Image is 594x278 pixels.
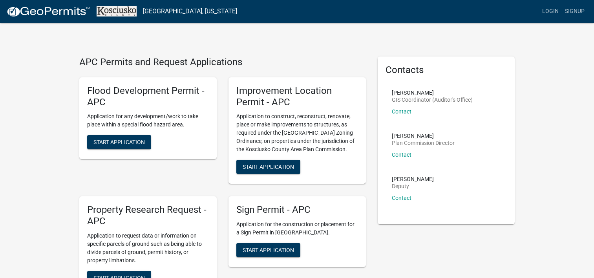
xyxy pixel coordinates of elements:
[392,183,434,189] p: Deputy
[87,135,151,149] button: Start Application
[93,139,145,145] span: Start Application
[236,204,358,216] h5: Sign Permit - APC
[386,64,507,76] h5: Contacts
[392,140,455,146] p: Plan Commission Director
[392,97,473,102] p: GIS Coordinator (Auditor's Office)
[562,4,588,19] a: Signup
[392,90,473,95] p: [PERSON_NAME]
[243,247,294,253] span: Start Application
[236,220,358,237] p: Application for the construction or placement for a Sign Permit in [GEOGRAPHIC_DATA].
[539,4,562,19] a: Login
[392,195,411,201] a: Contact
[236,243,300,257] button: Start Application
[236,85,358,108] h5: Improvement Location Permit - APC
[243,164,294,170] span: Start Application
[392,152,411,158] a: Contact
[97,6,137,16] img: Kosciusko County, Indiana
[236,112,358,154] p: Application to construct, reconstruct, renovate, place or make improvements to structures, as req...
[79,57,366,68] h4: APC Permits and Request Applications
[392,133,455,139] p: [PERSON_NAME]
[236,160,300,174] button: Start Application
[87,204,209,227] h5: Property Research Request - APC
[87,85,209,108] h5: Flood Development Permit - APC
[392,108,411,115] a: Contact
[87,232,209,265] p: Application to request data or information on specific parcels of ground such as being able to di...
[392,176,434,182] p: [PERSON_NAME]
[87,112,209,129] p: Application for any development/work to take place within a special flood hazard area.
[143,5,237,18] a: [GEOGRAPHIC_DATA], [US_STATE]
